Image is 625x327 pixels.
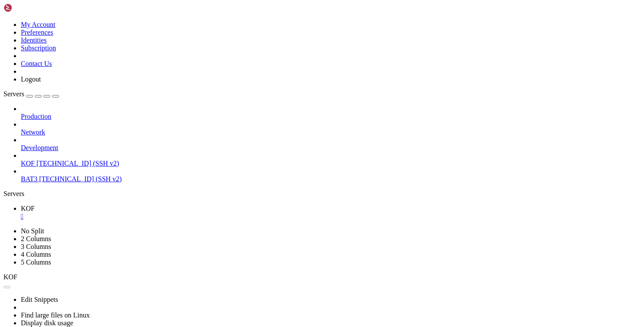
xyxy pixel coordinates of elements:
[21,128,622,136] a: Network
[21,160,35,167] span: KOF
[21,258,51,266] a: 5 Columns
[3,273,17,281] span: KOF
[21,243,51,250] a: 3 Columns
[39,175,122,183] span: [TECHNICAL_ID] (SSH v2)
[21,319,73,327] a: Display disk usage
[36,160,119,167] span: [TECHNICAL_ID] (SSH v2)
[21,105,622,121] li: Production
[3,90,59,98] a: Servers
[3,3,53,12] img: Shellngn
[3,90,24,98] span: Servers
[21,296,58,303] a: Edit Snippets
[21,44,56,52] a: Subscription
[21,160,622,167] a: KOF [TECHNICAL_ID] (SSH v2)
[21,144,58,151] span: Development
[21,113,622,121] a: Production
[21,213,622,220] a: 
[21,175,37,183] span: BAT3
[21,152,622,167] li: KOF [TECHNICAL_ID] (SSH v2)
[21,251,51,258] a: 4 Columns
[21,227,44,235] a: No Split
[21,60,52,67] a: Contact Us
[21,205,622,220] a: KOF
[3,190,622,198] div: Servers
[21,128,45,136] span: Network
[21,29,53,36] a: Preferences
[21,235,51,242] a: 2 Columns
[21,113,51,120] span: Production
[21,36,47,44] a: Identities
[21,167,622,183] li: BAT3 [TECHNICAL_ID] (SSH v2)
[21,21,56,28] a: My Account
[21,311,90,319] a: Find large files on Linux
[21,175,622,183] a: BAT3 [TECHNICAL_ID] (SSH v2)
[21,144,622,152] a: Development
[21,121,622,136] li: Network
[21,205,35,212] span: KOF
[21,75,41,83] a: Logout
[21,136,622,152] li: Development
